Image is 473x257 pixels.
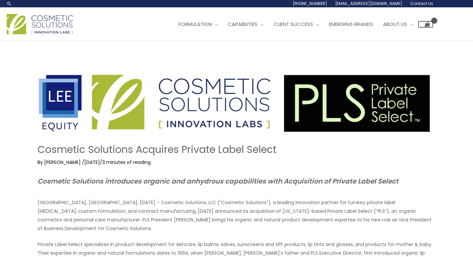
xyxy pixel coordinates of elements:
[274,21,313,28] span: Client Success
[293,1,327,6] span: [PHONE_NUMBER]
[324,14,378,34] a: Emerging Brands
[44,159,82,166] a: [PERSON_NAME]
[102,159,151,166] span: 3 minutes of reading
[38,177,282,186] em: Cosmetic Solutions introduces organic and anhydrous capabilities with
[284,177,398,186] em: Acquisition of Private Label Select
[38,159,436,166] div: By / /
[418,21,433,28] a: View Shopping Cart, empty
[38,198,436,233] p: [GEOGRAPHIC_DATA], [GEOGRAPHIC_DATA], [DATE] – Cosmetic Solutions, LLC (“Cosmetic Solutions”), a ...
[7,14,73,34] img: Cosmetic Solutions Logo
[38,144,436,156] h1: Cosmetic Solutions Acquires Private Label Select
[228,21,258,28] span: Capabilities
[38,73,432,134] img: pls acquisition image
[383,21,407,28] span: About Us
[174,14,223,34] a: Formulation
[84,159,100,166] span: [DATE]
[410,1,433,6] span: Contact Us
[7,1,12,6] a: Search icon link
[329,21,373,28] span: Emerging Brands
[169,14,433,34] nav: Site Navigation
[223,14,269,34] a: Capabilities
[269,14,324,34] a: Client Success
[179,21,212,28] span: Formulation
[378,14,418,34] a: About Us
[335,1,402,6] span: [EMAIL_ADDRESS][DOMAIN_NAME]
[44,159,81,166] span: [PERSON_NAME]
